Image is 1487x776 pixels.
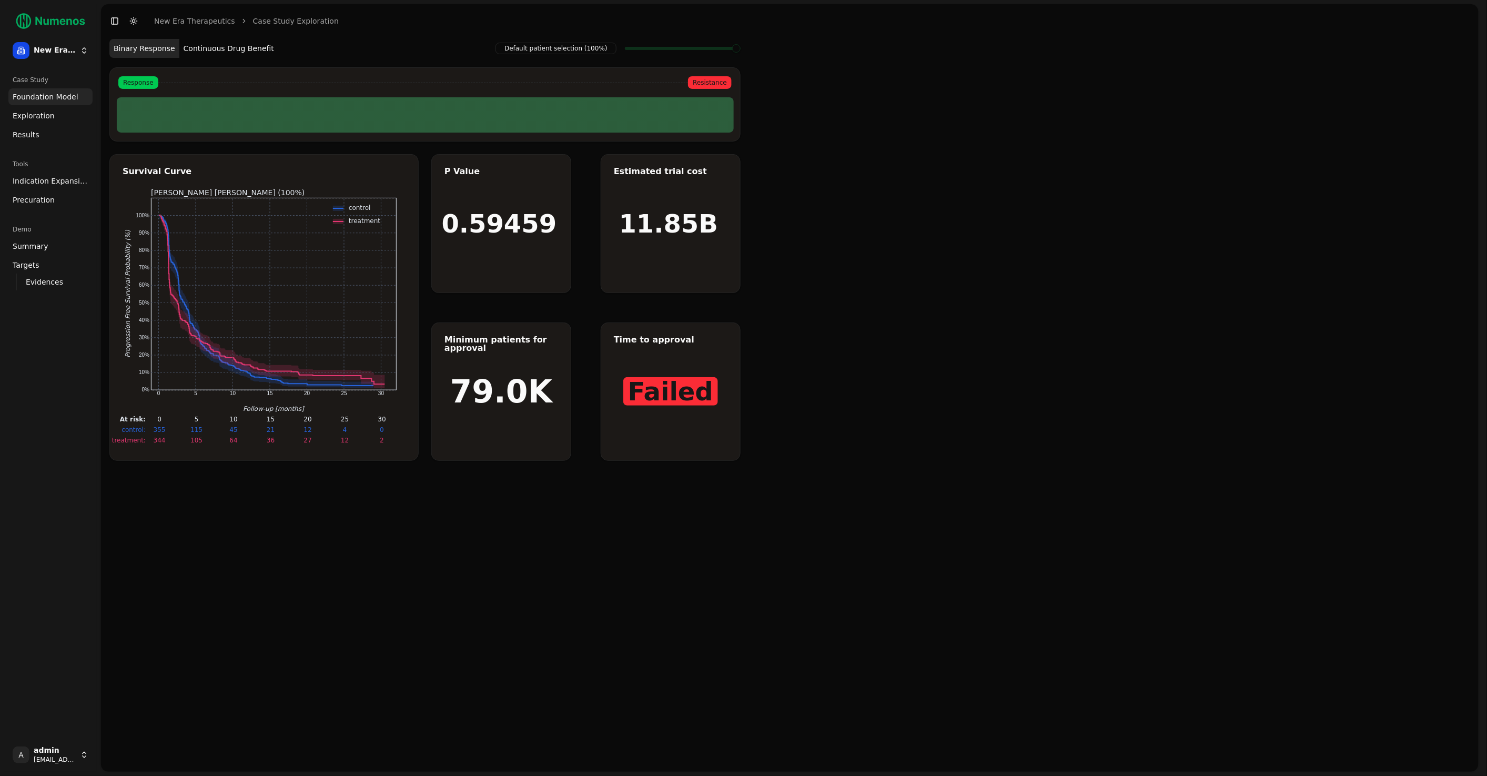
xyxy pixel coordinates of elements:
[154,16,339,26] nav: breadcrumb
[138,317,149,323] text: 40%
[151,188,305,197] text: [PERSON_NAME] [PERSON_NAME] (100%)
[266,426,274,434] text: 21
[8,8,93,34] img: Numenos
[13,195,55,205] span: Precuration
[179,39,278,58] button: Continuous Drug Benefit
[8,257,93,274] a: Targets
[378,416,386,423] text: 30
[26,277,63,287] span: Evidences
[153,426,165,434] text: 355
[340,416,348,423] text: 25
[34,755,76,764] span: [EMAIL_ADDRESS]
[266,437,274,444] text: 36
[138,247,149,253] text: 80%
[157,390,160,396] text: 0
[229,426,237,434] text: 45
[138,370,149,376] text: 10%
[13,260,39,270] span: Targets
[229,437,237,444] text: 64
[13,176,88,186] span: Indication Expansion
[253,16,339,26] a: Case Study Exploration
[112,437,145,444] text: treatment:
[194,416,198,423] text: 5
[304,426,311,434] text: 12
[8,88,93,105] a: Foundation Model
[34,46,76,55] span: New Era Therapeutics
[13,747,29,763] span: A
[8,221,93,238] div: Demo
[623,377,718,406] span: Failed
[153,437,165,444] text: 344
[8,38,93,63] button: New Era Therapeutics
[8,238,93,255] a: Summary
[341,390,347,396] text: 25
[154,16,235,26] a: New Era Therapeutics
[243,405,305,412] text: Follow-up [months]
[138,300,149,306] text: 50%
[8,742,93,768] button: Aadmin[EMAIL_ADDRESS]
[138,283,149,288] text: 60%
[267,390,273,396] text: 15
[304,437,311,444] text: 27
[8,107,93,124] a: Exploration
[8,156,93,173] div: Tools
[194,390,197,396] text: 5
[8,72,93,88] div: Case Study
[342,426,347,434] text: 4
[8,192,93,208] a: Precuration
[619,211,718,236] h1: 11.85B
[34,746,76,755] span: admin
[340,437,348,444] text: 12
[230,390,236,396] text: 10
[13,92,78,102] span: Foundation Model
[450,376,553,407] h1: 79.0K
[349,217,380,225] text: treatment
[8,173,93,189] a: Indication Expansion
[122,426,146,434] text: control:
[141,387,149,393] text: 0%
[118,76,158,89] span: Response
[109,39,179,58] button: Binary Response
[442,211,557,236] h1: 0.59459
[349,204,371,211] text: control
[138,335,149,340] text: 30%
[119,416,145,423] text: At risk:
[380,426,384,434] text: 0
[266,416,274,423] text: 15
[688,76,732,89] span: Resistance
[138,265,149,270] text: 70%
[13,241,48,251] span: Summary
[495,43,616,54] span: Default patient selection (100%)
[22,275,80,289] a: Evidences
[138,352,149,358] text: 20%
[13,129,39,140] span: Results
[136,213,149,218] text: 100%
[123,167,406,176] div: Survival Curve
[8,126,93,143] a: Results
[190,426,203,434] text: 115
[304,416,311,423] text: 20
[229,416,237,423] text: 10
[13,110,55,121] span: Exploration
[157,416,161,423] text: 0
[190,437,203,444] text: 105
[124,230,131,358] text: Progression Free Survival Probability (%)
[138,230,149,236] text: 90%
[378,390,385,396] text: 30
[304,390,310,396] text: 20
[380,437,384,444] text: 2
